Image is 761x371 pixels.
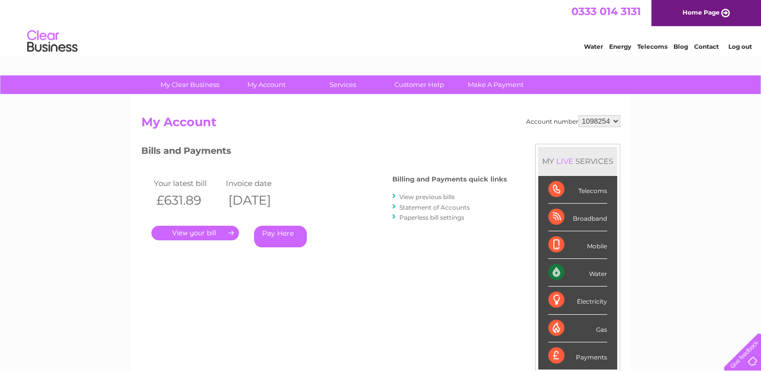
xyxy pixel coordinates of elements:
[148,75,231,94] a: My Clear Business
[378,75,461,94] a: Customer Help
[27,26,78,57] img: logo.png
[225,75,308,94] a: My Account
[392,175,507,183] h4: Billing and Payments quick links
[223,176,296,190] td: Invoice date
[526,115,620,127] div: Account number
[637,43,667,50] a: Telecoms
[548,231,607,259] div: Mobile
[151,226,239,240] a: .
[151,176,224,190] td: Your latest bill
[454,75,537,94] a: Make A Payment
[548,204,607,231] div: Broadband
[143,6,619,49] div: Clear Business is a trading name of Verastar Limited (registered in [GEOGRAPHIC_DATA] No. 3667643...
[548,287,607,314] div: Electricity
[728,43,751,50] a: Log out
[399,204,470,211] a: Statement of Accounts
[584,43,603,50] a: Water
[538,147,617,175] div: MY SERVICES
[548,342,607,369] div: Payments
[548,259,607,287] div: Water
[141,115,620,134] h2: My Account
[571,5,641,18] a: 0333 014 3131
[694,43,719,50] a: Contact
[673,43,688,50] a: Blog
[141,144,507,161] h3: Bills and Payments
[151,190,224,211] th: £631.89
[223,190,296,211] th: [DATE]
[548,315,607,342] div: Gas
[554,156,575,166] div: LIVE
[254,226,307,247] a: Pay Here
[399,193,455,201] a: View previous bills
[548,176,607,204] div: Telecoms
[609,43,631,50] a: Energy
[399,214,464,221] a: Paperless bill settings
[301,75,384,94] a: Services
